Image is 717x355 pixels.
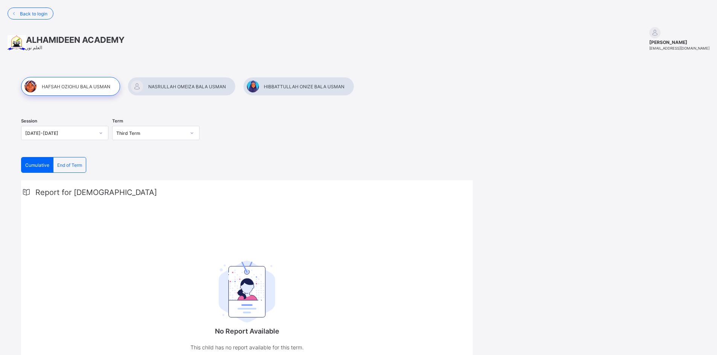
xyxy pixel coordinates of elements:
[25,130,94,136] div: [DATE]-[DATE]
[649,27,661,38] img: default.svg
[172,327,322,335] p: No Report Available
[26,35,125,45] span: ALHAMIDEEN ACADEMY
[25,162,49,168] span: Cumulative
[219,261,275,322] img: student.207b5acb3037b72b59086e8b1a17b1d0.svg
[8,35,26,50] img: School logo
[116,130,186,136] div: Third Term
[21,118,37,124] span: Session
[112,118,123,124] span: Term
[26,45,42,50] span: العلم نور
[20,11,47,17] span: Back to login
[35,188,157,197] span: Report for [DEMOGRAPHIC_DATA]
[649,39,709,45] span: [PERSON_NAME]
[172,343,322,352] p: This child has no report available for this term.
[649,46,709,50] span: [EMAIL_ADDRESS][DOMAIN_NAME]
[57,162,82,168] span: End of Term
